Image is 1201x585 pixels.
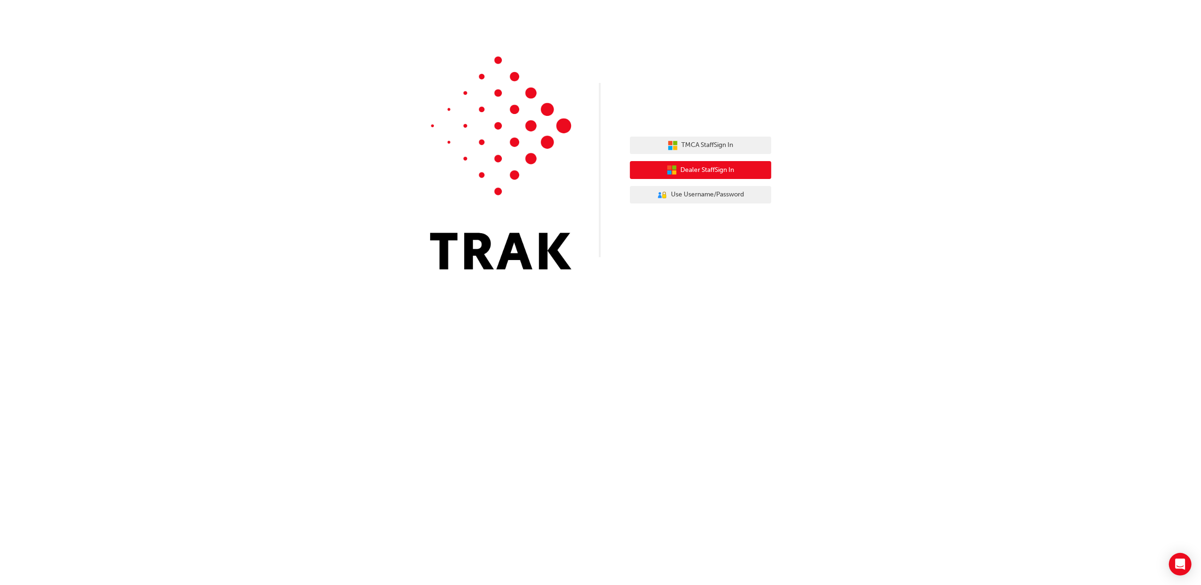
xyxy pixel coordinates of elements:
img: Trak [430,57,572,269]
button: Dealer StaffSign In [630,161,771,179]
span: Use Username/Password [671,189,744,200]
div: Open Intercom Messenger [1169,553,1192,576]
span: TMCA Staff Sign In [682,140,734,151]
button: TMCA StaffSign In [630,137,771,154]
span: Dealer Staff Sign In [681,165,735,176]
button: Use Username/Password [630,186,771,204]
